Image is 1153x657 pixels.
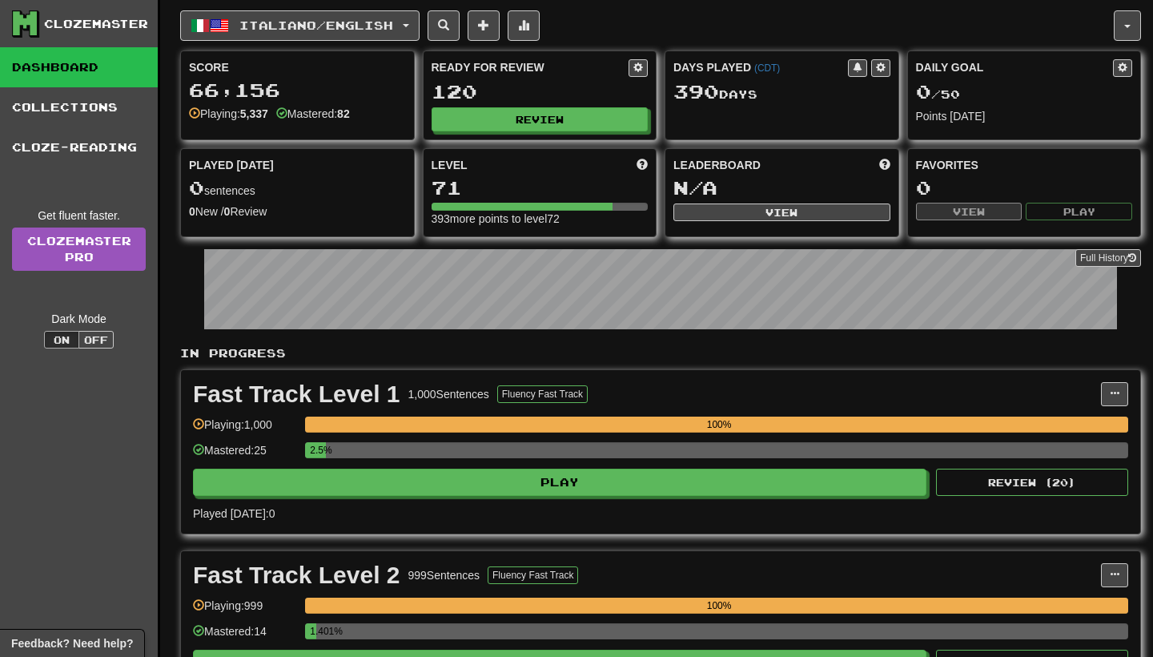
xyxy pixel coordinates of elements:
[78,331,114,349] button: Off
[12,228,146,271] a: ClozemasterPro
[916,59,1114,77] div: Daily Goal
[224,205,231,218] strong: 0
[673,59,848,75] div: Days Played
[637,157,648,173] span: Score more points to level up
[189,204,406,220] div: New / Review
[468,10,500,41] button: Add sentence to collection
[193,563,400,587] div: Fast Track Level 2
[673,80,719,103] span: 390
[189,59,406,75] div: Score
[189,176,204,199] span: 0
[916,80,931,103] span: 0
[1075,249,1141,267] button: Full History
[180,345,1141,361] p: In Progress
[508,10,540,41] button: More stats
[310,598,1128,614] div: 100%
[432,107,649,131] button: Review
[310,417,1128,433] div: 100%
[12,208,146,224] div: Get fluent faster.
[673,82,890,103] div: Day s
[12,311,146,327] div: Dark Mode
[916,178,1133,198] div: 0
[408,567,480,583] div: 999 Sentences
[879,157,890,173] span: This week in points, UTC
[240,107,268,120] strong: 5,337
[432,59,629,75] div: Ready for Review
[337,107,350,120] strong: 82
[1026,203,1132,220] button: Play
[310,623,316,639] div: 1.401%
[193,382,400,406] div: Fast Track Level 1
[193,469,926,496] button: Play
[11,635,133,651] span: Open feedback widget
[180,10,420,41] button: Italiano/English
[673,204,890,221] button: View
[428,10,460,41] button: Search sentences
[189,178,406,199] div: sentences
[916,203,1022,220] button: View
[432,211,649,227] div: 393 more points to level 72
[193,507,275,520] span: Played [DATE]: 0
[189,157,274,173] span: Played [DATE]
[193,417,297,443] div: Playing: 1,000
[432,157,468,173] span: Level
[239,18,393,32] span: Italiano / English
[193,623,297,650] div: Mastered: 14
[754,62,780,74] a: (CDT)
[432,82,649,102] div: 120
[276,106,350,122] div: Mastered:
[916,87,960,101] span: / 50
[189,106,268,122] div: Playing:
[189,80,406,100] div: 66,156
[310,442,325,458] div: 2.5%
[408,386,489,402] div: 1,000 Sentences
[432,178,649,198] div: 71
[193,442,297,469] div: Mastered: 25
[488,566,578,584] button: Fluency Fast Track
[193,598,297,624] div: Playing: 999
[673,157,761,173] span: Leaderboard
[189,205,195,218] strong: 0
[936,469,1128,496] button: Review (20)
[497,385,588,403] button: Fluency Fast Track
[916,108,1133,124] div: Points [DATE]
[44,16,148,32] div: Clozemaster
[916,157,1133,173] div: Favorites
[44,331,79,349] button: On
[673,176,717,199] span: N/A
